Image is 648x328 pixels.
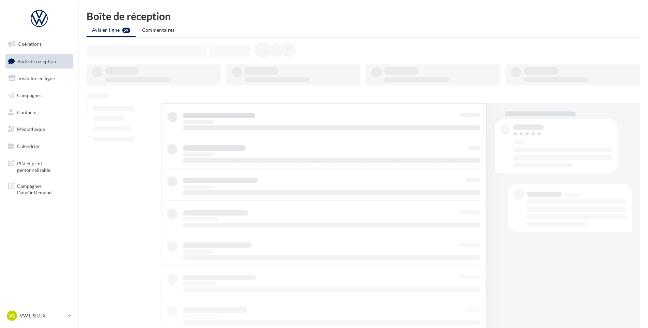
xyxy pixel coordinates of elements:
span: PLV et print personnalisable [17,159,70,174]
span: Contacts [17,109,36,115]
span: VL [9,312,15,319]
a: Contacts [4,105,74,120]
span: Visibilité en ligne [18,75,55,81]
a: Visibilité en ligne [4,71,74,86]
a: VL VW LISIEUX [5,309,73,322]
a: Campagnes DataOnDemand [4,179,74,199]
a: Opérations [4,37,74,51]
a: Médiathèque [4,122,74,136]
span: Campagnes [17,92,42,98]
a: Calendrier [4,139,74,153]
span: Commentaires [142,27,175,33]
span: Calendrier [17,143,40,149]
span: Boîte de réception [17,58,56,64]
a: Boîte de réception [4,54,74,69]
div: Boîte de réception [87,11,640,21]
span: Campagnes DataOnDemand [17,181,70,196]
a: PLV et print personnalisable [4,156,74,176]
span: Opérations [18,41,42,47]
p: VW LISIEUX [20,312,65,319]
a: Campagnes [4,88,74,103]
span: Médiathèque [17,126,45,132]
